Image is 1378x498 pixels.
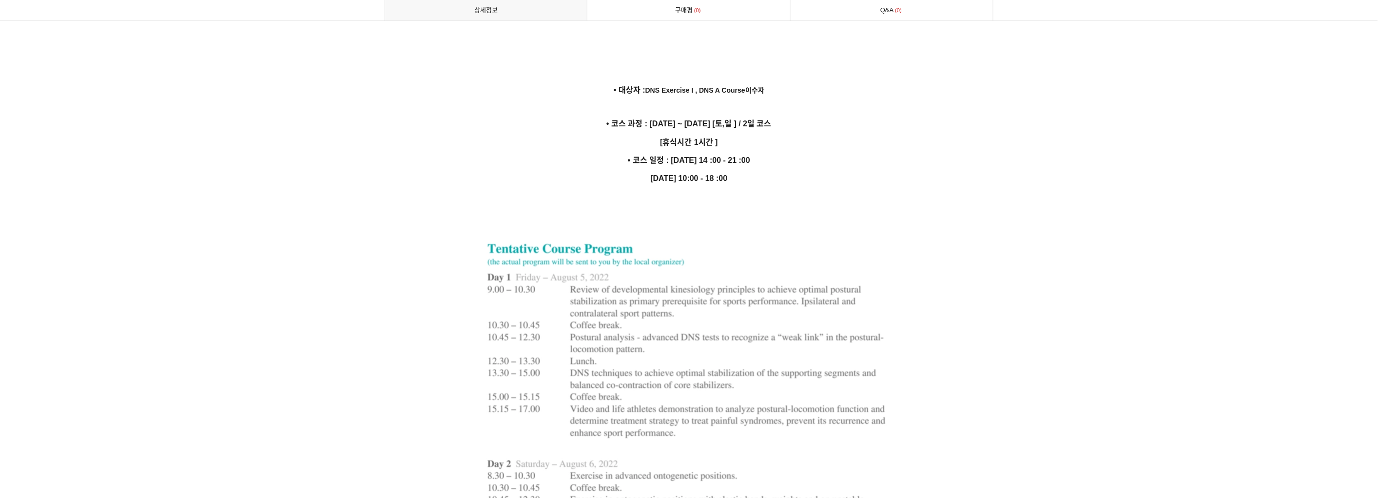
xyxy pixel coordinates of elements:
[894,5,904,16] span: 0
[660,138,718,146] strong: [휴식시간 1시간 ]
[645,86,764,94] span: DNS Exercise I , DNS A Course이수자
[606,120,772,128] strong: • 코스 과정 : [DATE] ~ [DATE] [토,일 ] / 2일 코스
[628,156,750,164] strong: • 코스 일정 : [DATE] 14 :00 - 21 :00
[693,5,702,16] span: 0
[651,174,728,182] strong: [DATE] 10:00 - 18 :00
[614,86,645,94] strong: • 대상자 :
